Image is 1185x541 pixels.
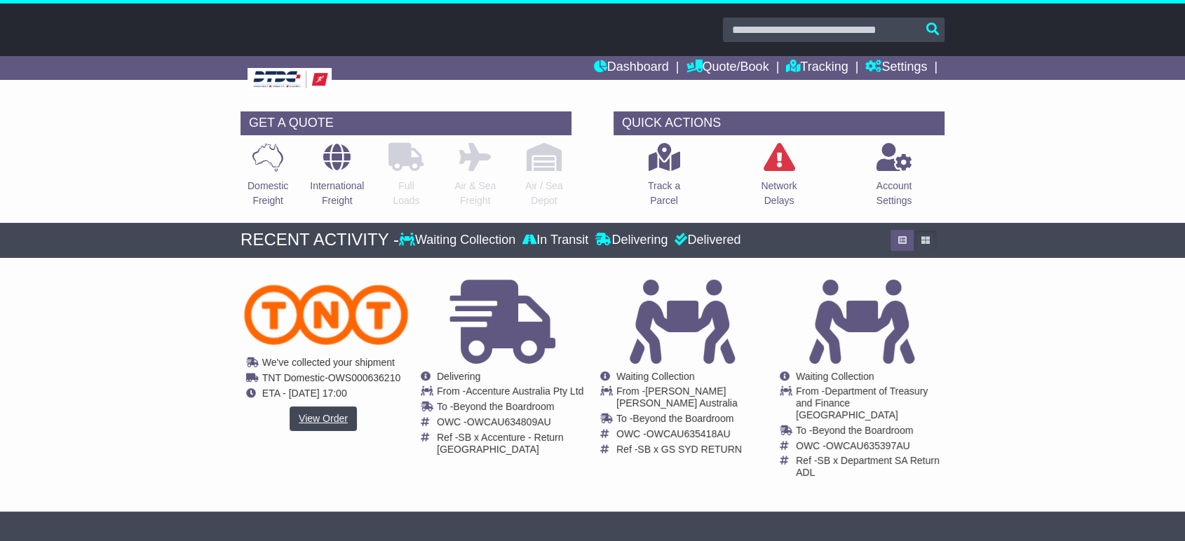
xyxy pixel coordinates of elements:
span: OWCAU635397AU [826,440,910,451]
p: Air & Sea Freight [454,179,496,208]
td: From - [616,385,764,413]
span: Waiting Collection [616,371,695,382]
a: Track aParcel [647,142,681,216]
span: Delivering [437,371,480,382]
a: NetworkDelays [760,142,797,216]
span: Waiting Collection [796,371,874,382]
span: We've collected your shipment [262,357,395,368]
td: - [262,371,400,387]
td: Ref - [616,444,764,456]
span: SB x GS SYD RETURN [637,444,742,455]
span: SB x Department SA Return ADL [796,455,940,478]
div: Delivering [592,233,671,248]
td: To - [616,413,764,428]
td: Ref - [437,432,585,456]
div: QUICK ACTIONS [614,111,944,135]
a: Dashboard [594,56,669,80]
div: GET A QUOTE [241,111,571,135]
div: In Transit [519,233,592,248]
div: RECENT ACTIVITY - [241,230,399,250]
img: TNT_Domestic.png [244,285,408,345]
span: [PERSON_NAME] [PERSON_NAME] Australia [616,385,738,409]
td: OWC - [437,416,585,432]
td: OWC - [616,428,764,444]
p: Air / Sea Depot [525,179,563,208]
td: To - [437,401,585,416]
p: Full Loads [388,179,424,208]
div: Waiting Collection [399,233,519,248]
a: DomesticFreight [247,142,289,216]
span: ETA - [DATE] 17:00 [262,387,347,398]
p: Network Delays [761,179,797,208]
span: SB x Accenture - Return [GEOGRAPHIC_DATA] [437,432,564,455]
div: FROM OUR SUPPORT [241,519,944,539]
span: TNT Domestic [262,371,325,383]
span: Beyond the Boardroom [812,425,913,436]
td: Ref - [796,455,944,479]
a: InternationalFreight [309,142,365,216]
p: Account Settings [876,179,912,208]
span: OWCAU635418AU [646,428,731,439]
span: Department of Treasury and Finance [GEOGRAPHIC_DATA] [796,385,928,420]
a: View Order [290,406,357,431]
a: AccountSettings [876,142,913,216]
span: Accenture Australia Pty Ltd [466,385,583,397]
a: Quote/Book [686,56,768,80]
td: From - [796,385,944,424]
div: Delivered [671,233,740,248]
p: Track a Parcel [648,179,680,208]
span: OWCAU634809AU [467,416,551,427]
a: Tracking [786,56,848,80]
p: Domestic Freight [248,179,288,208]
span: Beyond the Boardroom [632,413,733,424]
td: OWC - [796,440,944,456]
td: From - [437,385,585,401]
a: Settings [865,56,927,80]
span: OWS000636210 [328,371,401,383]
span: Beyond the Boardroom [453,401,554,412]
p: International Freight [310,179,364,208]
td: To - [796,425,944,440]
